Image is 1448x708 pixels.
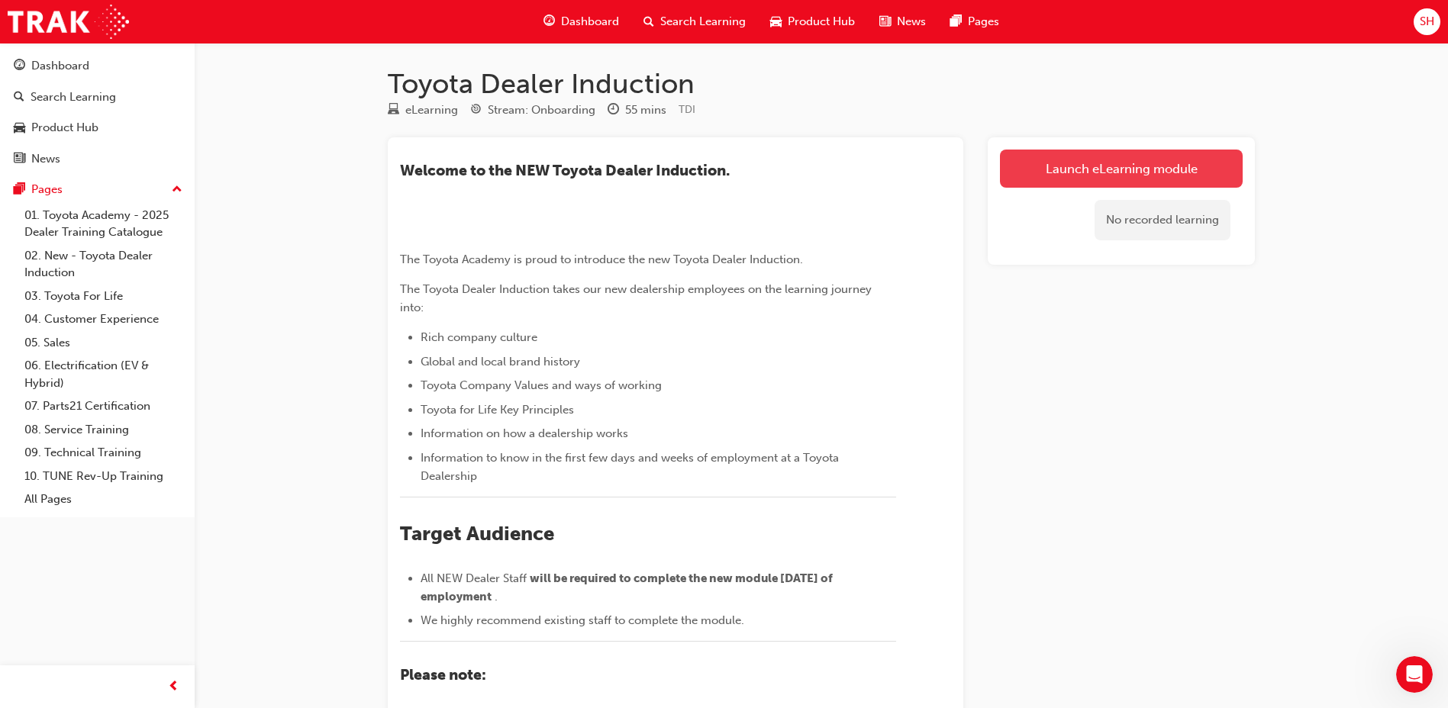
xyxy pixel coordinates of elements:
a: car-iconProduct Hub [758,6,867,37]
a: search-iconSearch Learning [631,6,758,37]
span: pages-icon [950,12,962,31]
span: search-icon [643,12,654,31]
a: 05. Sales [18,331,189,355]
span: car-icon [14,121,25,135]
span: will be required to complete the new module [DATE] of employment [421,571,835,603]
button: Pages [6,175,189,204]
span: We highly recommend existing staff to complete the module. [421,613,744,627]
h1: Toyota Dealer Induction [388,67,1255,101]
div: Stream: Onboarding [488,101,595,119]
span: guage-icon [14,60,25,73]
span: search-icon [14,91,24,105]
a: guage-iconDashboard [531,6,631,37]
div: Product Hub [31,119,98,137]
span: Please note: [400,666,486,684]
iframe: Intercom live chat [1396,656,1433,693]
span: Pages [968,13,999,31]
span: Search Learning [660,13,746,31]
a: news-iconNews [867,6,938,37]
span: News [897,13,926,31]
a: 08. Service Training [18,418,189,442]
a: Launch eLearning module [1000,150,1243,188]
div: Stream [470,101,595,120]
span: Target Audience [400,522,554,545]
a: 01. Toyota Academy - 2025 Dealer Training Catalogue [18,204,189,244]
div: News [31,150,60,168]
span: prev-icon [168,677,179,697]
a: News [6,145,189,173]
span: The Toyota Dealer Induction takes our new dealership employees on the learning journey into: [400,282,875,314]
span: ​Welcome to the NEW Toyota Dealer Induction. [400,162,730,179]
span: pages-icon [14,183,25,197]
a: Dashboard [6,52,189,80]
img: Trak [8,5,129,39]
button: DashboardSearch LearningProduct HubNews [6,49,189,175]
span: Information to know in the first few days and weeks of employment at a Toyota Dealership [421,451,842,483]
span: Rich company culture [421,330,537,344]
span: Product Hub [788,13,855,31]
span: learningResourceType_ELEARNING-icon [388,104,399,117]
a: Product Hub [6,114,189,142]
span: Toyota Company Values and ways of working [421,378,662,392]
a: 09. Technical Training [18,441,189,465]
span: guage-icon [543,12,555,31]
span: target-icon [470,104,482,117]
div: Duration [608,101,666,120]
div: Search Learning [31,88,116,106]
div: Dashboard [31,57,89,75]
span: Dashboard [561,13,619,31]
div: 55 mins [625,101,666,119]
div: No recorded learning [1095,200,1230,240]
a: Search Learning [6,83,189,111]
span: . [495,590,498,603]
span: The Toyota Academy is proud to introduce the new Toyota Dealer Induction. [400,253,803,266]
span: Toyota for Life Key Principles [421,403,574,417]
a: 07. Parts21 Certification [18,394,189,418]
a: All Pages [18,488,189,511]
a: 02. New - Toyota Dealer Induction [18,244,189,285]
div: Type [388,101,458,120]
div: Pages [31,181,63,198]
span: news-icon [14,153,25,166]
span: All NEW Dealer Staff [421,571,527,585]
span: clock-icon [608,104,619,117]
span: SH [1420,13,1434,31]
a: 06. Electrification (EV & Hybrid) [18,354,189,394]
span: Information on how a dealership works [421,426,628,440]
span: up-icon [172,180,182,200]
a: 03. Toyota For Life [18,285,189,308]
span: news-icon [879,12,891,31]
span: car-icon [770,12,782,31]
button: SH [1414,8,1440,35]
a: 10. TUNE Rev-Up Training [18,465,189,488]
div: eLearning [405,101,458,119]
span: Global and local brand history [421,355,580,368]
a: 04. Customer Experience [18,307,189,331]
span: Learning resource code [679,103,695,116]
a: pages-iconPages [938,6,1011,37]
